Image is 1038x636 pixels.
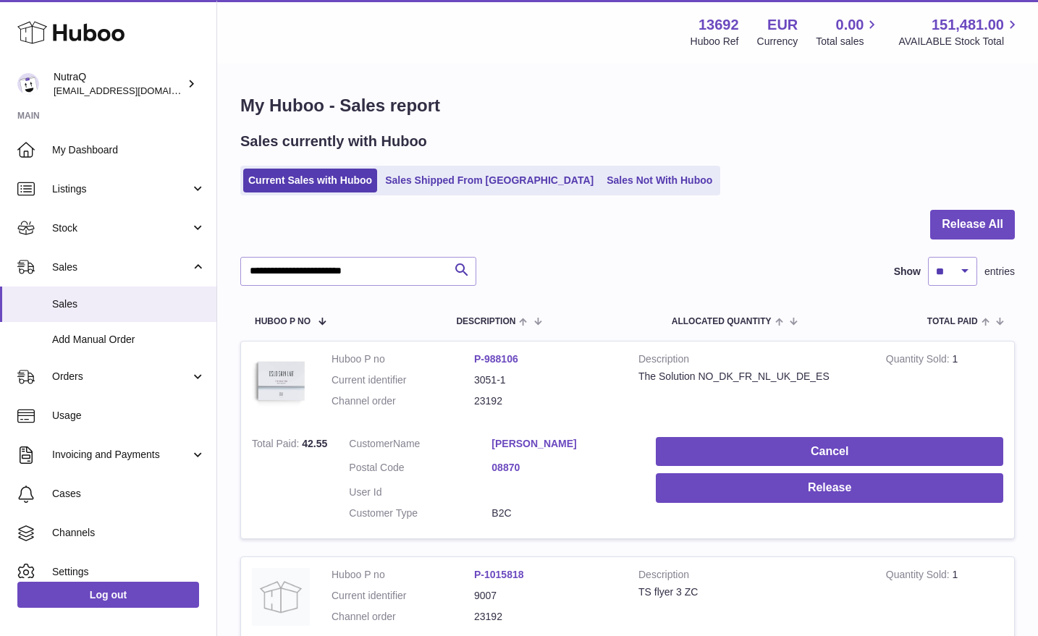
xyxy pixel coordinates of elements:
dt: Channel order [332,394,474,408]
dd: 23192 [474,394,617,408]
a: 151,481.00 AVAILABLE Stock Total [898,15,1021,48]
dt: Customer Type [349,506,491,520]
dt: Huboo P no [332,568,474,582]
span: 151,481.00 [932,15,1004,35]
span: 42.55 [302,438,327,449]
dt: Name [349,437,491,454]
div: The Solution NO_DK_FR_NL_UK_DE_ES [638,370,864,383]
span: Stock [52,221,190,235]
dd: 23192 [474,610,617,624]
dt: Channel order [332,610,474,624]
h2: Sales currently with Huboo [240,132,427,151]
span: Listings [52,182,190,196]
a: P-1015818 [474,569,524,580]
a: Current Sales with Huboo [243,169,377,192]
dt: Huboo P no [332,352,474,366]
dt: User Id [349,486,491,499]
a: 0.00 Total sales [816,15,880,48]
span: Sales [52,260,190,274]
span: entries [984,265,1015,279]
span: Huboo P no [255,317,311,326]
button: Release All [930,210,1015,239]
span: [EMAIL_ADDRESS][DOMAIN_NAME] [54,85,213,96]
a: Sales Not With Huboo [602,169,717,192]
span: ALLOCATED Quantity [672,317,772,326]
span: Description [456,317,515,326]
span: 0.00 [836,15,864,35]
span: Invoicing and Payments [52,448,190,462]
span: Channels [52,526,206,540]
a: Log out [17,582,199,608]
button: Release [656,473,1003,503]
img: 136921728478892.jpg [252,352,310,410]
img: log@nutraq.com [17,73,39,95]
div: TS flyer 3 ZC [638,585,864,599]
span: Sales [52,297,206,311]
span: Customer [349,438,393,449]
span: AVAILABLE Stock Total [898,35,1021,48]
span: Total paid [927,317,978,326]
strong: Description [638,568,864,585]
label: Show [894,265,921,279]
span: Cases [52,487,206,501]
div: Huboo Ref [691,35,739,48]
h1: My Huboo - Sales report [240,94,1015,117]
td: 1 [875,342,1014,426]
div: NutraQ [54,70,184,98]
span: Usage [52,409,206,423]
strong: Total Paid [252,438,302,453]
a: [PERSON_NAME] [491,437,634,451]
strong: Quantity Sold [886,353,953,368]
span: Add Manual Order [52,333,206,347]
button: Cancel [656,437,1003,467]
a: 08870 [491,461,634,475]
dt: Current identifier [332,373,474,387]
div: Currency [757,35,798,48]
span: Total sales [816,35,880,48]
dd: B2C [491,506,634,520]
img: no-photo.jpg [252,568,310,626]
dd: 9007 [474,589,617,603]
span: Orders [52,370,190,383]
strong: Description [638,352,864,370]
dd: 3051-1 [474,373,617,387]
strong: Quantity Sold [886,569,953,584]
dt: Current identifier [332,589,474,603]
dt: Postal Code [349,461,491,478]
a: Sales Shipped From [GEOGRAPHIC_DATA] [380,169,599,192]
strong: 13692 [699,15,739,35]
span: Settings [52,565,206,579]
a: P-988106 [474,353,518,365]
strong: EUR [767,15,798,35]
span: My Dashboard [52,143,206,157]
